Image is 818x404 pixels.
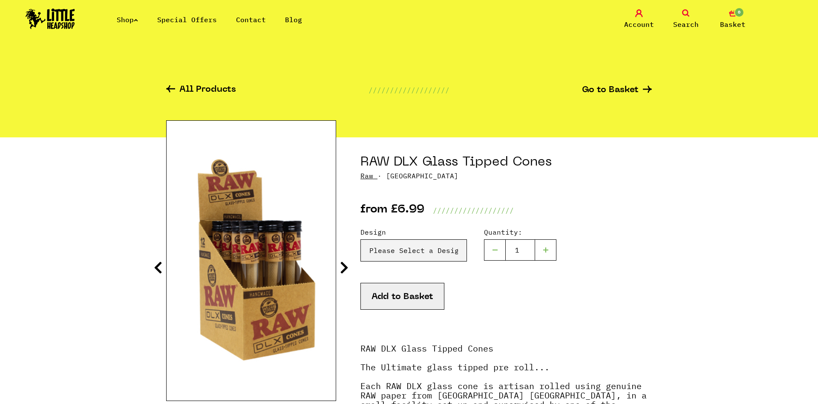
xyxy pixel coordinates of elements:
[117,15,138,24] a: Shop
[236,15,266,24] a: Contact
[360,227,467,237] label: Design
[624,19,654,29] span: Account
[167,155,336,366] img: RAW DLX Glass Tipped Cones image 1
[157,15,217,24] a: Special Offers
[734,7,744,17] span: 0
[166,85,236,95] a: All Products
[673,19,699,29] span: Search
[433,205,514,215] p: ///////////////////
[369,85,449,95] p: ///////////////////
[360,205,424,215] p: from £6.99
[711,9,754,29] a: 0 Basket
[285,15,302,24] a: Blog
[665,9,707,29] a: Search
[720,19,746,29] span: Basket
[484,227,556,237] label: Quantity:
[582,86,652,95] a: Go to Basket
[360,171,652,181] p: · [GEOGRAPHIC_DATA]
[360,171,373,180] a: Raw
[360,154,652,171] h1: RAW DLX Glass Tipped Cones
[505,239,535,261] input: 1
[26,9,75,29] img: Little Head Shop Logo
[360,283,444,310] button: Add to Basket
